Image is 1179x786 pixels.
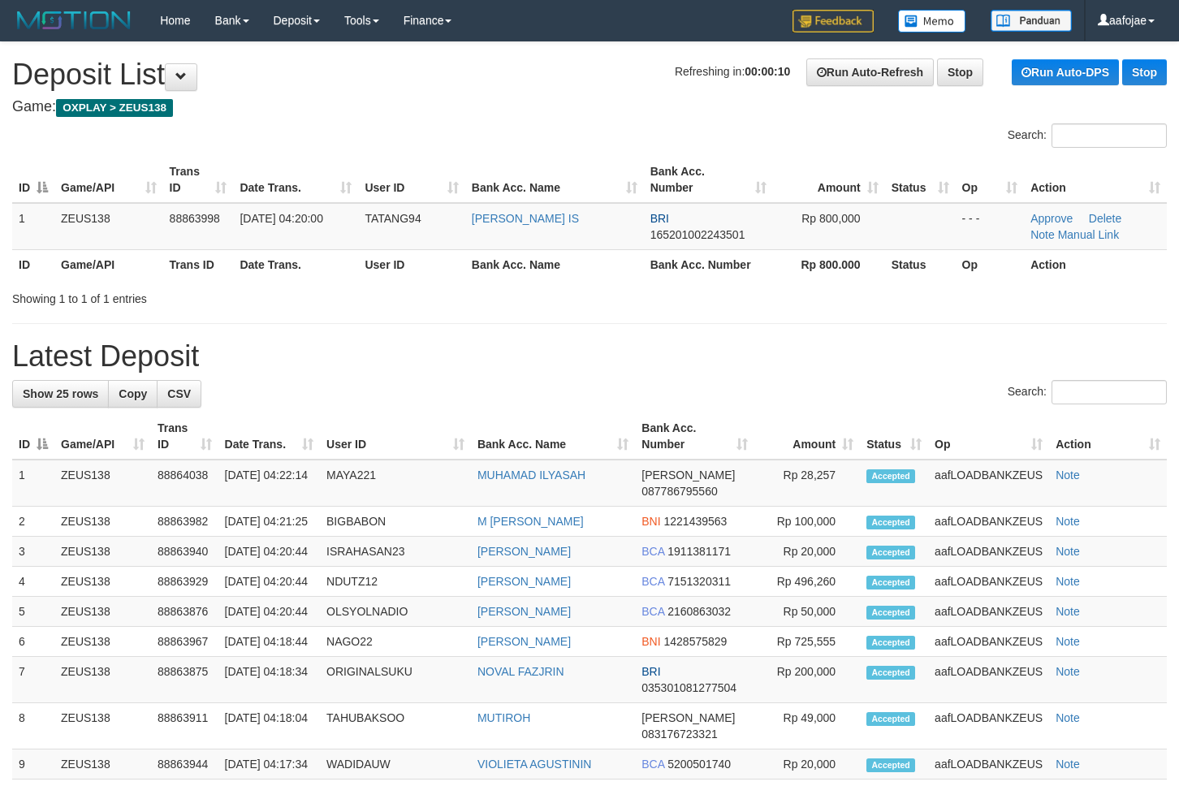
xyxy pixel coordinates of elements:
th: ID [12,249,54,279]
span: Accepted [866,469,915,483]
th: Amount: activate to sort column ascending [773,157,884,203]
h1: Deposit List [12,58,1167,91]
th: Bank Acc. Number: activate to sort column ascending [635,413,754,460]
td: aafLOADBANKZEUS [928,657,1049,703]
a: Stop [937,58,983,86]
a: MUTIROH [477,711,530,724]
th: Game/API [54,249,163,279]
a: [PERSON_NAME] [477,635,571,648]
span: Refreshing in: [675,65,790,78]
td: [DATE] 04:20:44 [218,567,320,597]
span: Show 25 rows [23,387,98,400]
span: Copy [119,387,147,400]
span: Copy 1221439563 to clipboard [664,515,728,528]
td: ZEUS138 [54,460,151,507]
a: [PERSON_NAME] [477,575,571,588]
th: Status: activate to sort column ascending [860,413,928,460]
h4: Game: [12,99,1167,115]
a: [PERSON_NAME] [477,545,571,558]
label: Search: [1008,123,1167,148]
div: Showing 1 to 1 of 1 entries [12,284,479,307]
a: Note [1056,711,1080,724]
a: M [PERSON_NAME] [477,515,584,528]
img: Feedback.jpg [792,10,874,32]
th: Action: activate to sort column ascending [1024,157,1167,203]
span: Accepted [866,546,915,559]
td: Rp 496,260 [754,567,860,597]
h1: Latest Deposit [12,340,1167,373]
td: Rp 725,555 [754,627,860,657]
span: OXPLAY > ZEUS138 [56,99,173,117]
td: Rp 49,000 [754,703,860,749]
span: Copy 087786795560 to clipboard [641,485,717,498]
td: [DATE] 04:22:14 [218,460,320,507]
td: [DATE] 04:18:44 [218,627,320,657]
th: Trans ID: activate to sort column ascending [163,157,234,203]
a: Note [1056,605,1080,618]
span: BCA [641,575,664,588]
th: Trans ID [163,249,234,279]
a: Show 25 rows [12,380,109,408]
input: Search: [1052,123,1167,148]
td: ZEUS138 [54,703,151,749]
th: Bank Acc. Name: activate to sort column ascending [471,413,635,460]
th: Bank Acc. Number [644,249,774,279]
th: Date Trans.: activate to sort column ascending [218,413,320,460]
span: BNI [641,635,660,648]
td: Rp 50,000 [754,597,860,627]
td: ZEUS138 [54,203,163,250]
label: Search: [1008,380,1167,404]
span: Accepted [866,758,915,772]
a: Copy [108,380,158,408]
td: [DATE] 04:17:34 [218,749,320,780]
input: Search: [1052,380,1167,404]
td: Rp 20,000 [754,537,860,567]
td: ORIGINALSUKU [320,657,471,703]
th: Status: activate to sort column ascending [885,157,956,203]
td: ISRAHASAN23 [320,537,471,567]
span: BCA [641,605,664,618]
strong: 00:00:10 [745,65,790,78]
th: Game/API: activate to sort column ascending [54,413,151,460]
span: BNI [641,515,660,528]
td: - - - [956,203,1025,250]
th: Status [885,249,956,279]
span: Accepted [866,576,915,589]
td: 88863876 [151,597,218,627]
img: Button%20Memo.svg [898,10,966,32]
td: aafLOADBANKZEUS [928,567,1049,597]
span: BCA [641,545,664,558]
th: Game/API: activate to sort column ascending [54,157,163,203]
a: Run Auto-DPS [1012,59,1119,85]
span: [DATE] 04:20:00 [240,212,322,225]
a: [PERSON_NAME] [477,605,571,618]
td: 3 [12,537,54,567]
td: Rp 20,000 [754,749,860,780]
td: [DATE] 04:18:34 [218,657,320,703]
span: Accepted [866,666,915,680]
td: TAHUBAKSOO [320,703,471,749]
td: [DATE] 04:20:44 [218,597,320,627]
a: Note [1056,635,1080,648]
a: Note [1056,469,1080,482]
td: ZEUS138 [54,537,151,567]
td: 88863929 [151,567,218,597]
span: Copy 165201002243501 to clipboard [650,228,745,241]
a: Note [1056,758,1080,771]
span: BRI [650,212,669,225]
span: Copy 035301081277504 to clipboard [641,681,736,694]
a: Note [1056,515,1080,528]
td: ZEUS138 [54,597,151,627]
td: 9 [12,749,54,780]
span: Copy 083176723321 to clipboard [641,728,717,741]
span: Copy 1911381171 to clipboard [667,545,731,558]
span: Accepted [866,516,915,529]
th: User ID [358,249,464,279]
a: Manual Link [1058,228,1120,241]
a: Delete [1089,212,1121,225]
td: ZEUS138 [54,749,151,780]
span: Copy 7151320311 to clipboard [667,575,731,588]
td: OLSYOLNADIO [320,597,471,627]
a: Approve [1030,212,1073,225]
th: Date Trans. [233,249,358,279]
